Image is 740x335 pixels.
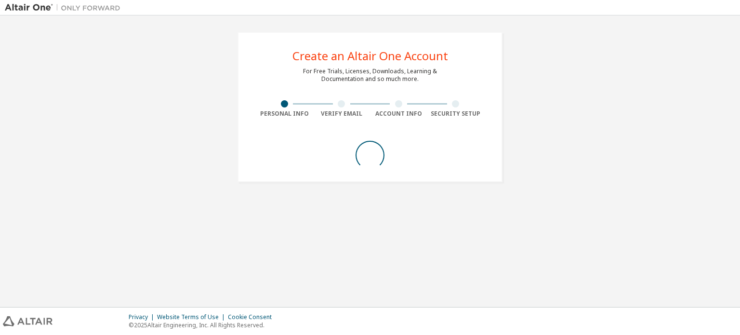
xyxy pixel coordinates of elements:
[129,313,157,321] div: Privacy
[256,110,313,118] div: Personal Info
[228,313,277,321] div: Cookie Consent
[157,313,228,321] div: Website Terms of Use
[303,67,437,83] div: For Free Trials, Licenses, Downloads, Learning & Documentation and so much more.
[427,110,485,118] div: Security Setup
[313,110,370,118] div: Verify Email
[129,321,277,329] p: © 2025 Altair Engineering, Inc. All Rights Reserved.
[370,110,427,118] div: Account Info
[3,316,53,326] img: altair_logo.svg
[292,50,448,62] div: Create an Altair One Account
[5,3,125,13] img: Altair One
